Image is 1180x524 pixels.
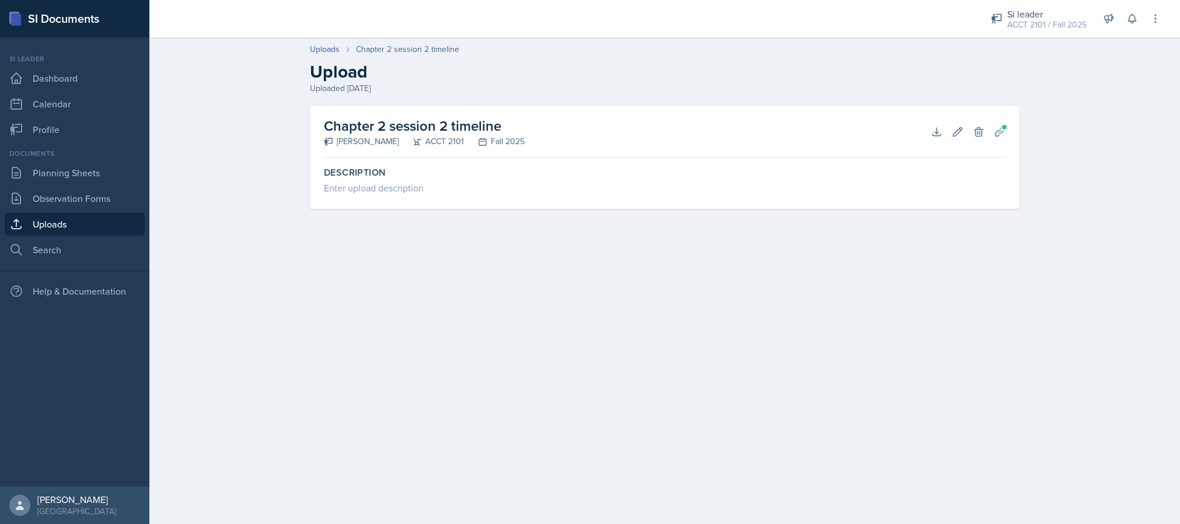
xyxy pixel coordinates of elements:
[1007,7,1087,21] div: Si leader
[5,161,145,184] a: Planning Sheets
[399,135,464,148] div: ACCT 2101
[5,187,145,210] a: Observation Forms
[37,494,116,505] div: [PERSON_NAME]
[324,116,525,137] h2: Chapter 2 session 2 timeline
[5,67,145,90] a: Dashboard
[5,280,145,303] div: Help & Documentation
[356,43,459,55] div: Chapter 2 session 2 timeline
[324,181,1006,195] div: Enter upload description
[310,82,1020,95] div: Uploaded [DATE]
[5,92,145,116] a: Calendar
[324,167,1006,179] label: Description
[5,238,145,261] a: Search
[310,43,340,55] a: Uploads
[324,135,399,148] div: [PERSON_NAME]
[5,212,145,236] a: Uploads
[310,61,1020,82] h2: Upload
[464,135,525,148] div: Fall 2025
[37,505,116,517] div: [GEOGRAPHIC_DATA]
[5,118,145,141] a: Profile
[5,54,145,64] div: Si leader
[5,148,145,159] div: Documents
[1007,19,1087,31] div: ACCT 2101 / Fall 2025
